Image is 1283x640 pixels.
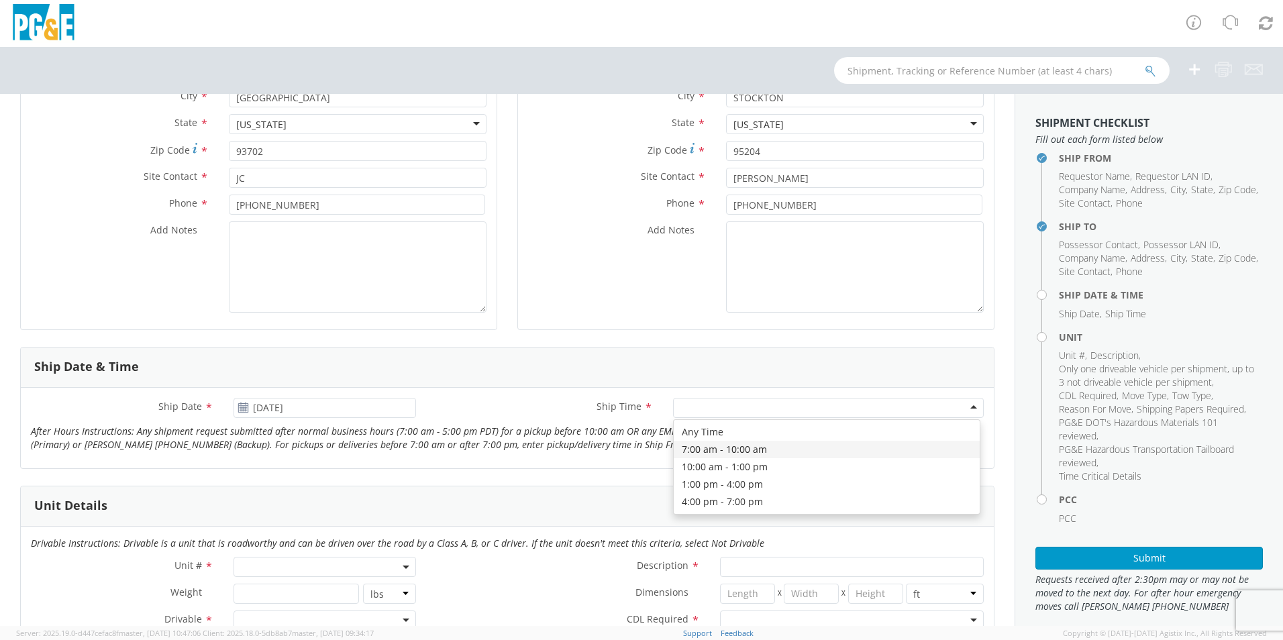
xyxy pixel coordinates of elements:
div: [US_STATE] [236,118,287,131]
span: Move Type [1122,389,1167,402]
span: City [1170,252,1186,264]
span: Tow Type [1172,389,1211,402]
li: , [1059,252,1127,265]
span: Address [1131,252,1165,264]
span: Requestor Name [1059,170,1130,182]
input: Shipment, Tracking or Reference Number (at least 4 chars) [834,57,1170,84]
h4: PCC [1059,494,1263,504]
span: Site Contact [144,170,197,182]
button: Submit [1035,547,1263,570]
span: Phone [666,197,695,209]
span: Zip Code [1219,183,1256,196]
span: Ship Time [1105,307,1146,320]
span: master, [DATE] 09:34:17 [292,628,374,638]
li: , [1170,252,1188,265]
span: X [775,584,784,604]
h4: Ship To [1059,221,1263,231]
span: Site Contact [1059,197,1111,209]
span: Weight [170,586,202,598]
span: Dimensions [635,586,688,598]
span: PCC [1059,512,1076,525]
li: , [1170,183,1188,197]
li: , [1172,389,1213,403]
a: Support [683,628,712,638]
li: , [1059,443,1260,470]
span: City [181,89,197,102]
span: State [174,116,197,129]
span: Address [1131,183,1165,196]
div: 4:00 pm - 7:00 pm [674,493,980,511]
span: Phone [169,197,197,209]
span: Phone [1116,265,1143,278]
span: Company Name [1059,252,1125,264]
li: , [1135,170,1213,183]
li: , [1131,183,1167,197]
span: Phone [1116,197,1143,209]
li: , [1219,183,1258,197]
li: , [1131,252,1167,265]
i: After Hours Instructions: Any shipment request submitted after normal business hours (7:00 am - 5... [31,425,951,451]
span: Add Notes [648,223,695,236]
li: , [1059,416,1260,443]
li: , [1219,252,1258,265]
span: Description [1090,349,1139,362]
span: Unit # [1059,349,1085,362]
span: Time Critical Details [1059,470,1141,482]
a: Feedback [721,628,754,638]
h3: Unit Details [34,499,107,513]
span: State [1191,183,1213,196]
span: Shipping Papers Required [1137,403,1244,415]
span: Unit # [174,559,202,572]
li: , [1059,349,1087,362]
li: , [1059,307,1102,321]
div: 1:00 pm - 4:00 pm [674,476,980,493]
h4: Ship From [1059,153,1263,163]
span: Reason For Move [1059,403,1131,415]
span: PG&E DOT's Hazardous Materials 101 reviewed [1059,416,1218,442]
span: CDL Required [627,612,688,625]
h4: Unit [1059,332,1263,342]
span: CDL Required [1059,389,1117,402]
span: Server: 2025.19.0-d447cefac8f [16,628,201,638]
div: [US_STATE] [733,118,784,131]
div: 10:00 am - 1:00 pm [674,458,980,476]
i: Drivable Instructions: Drivable is a unit that is roadworthy and can be driven over the road by a... [31,537,764,549]
li: , [1090,349,1141,362]
span: City [1170,183,1186,196]
li: , [1059,170,1132,183]
strong: Shipment Checklist [1035,115,1149,130]
span: Requests received after 2:30pm may or may not be moved to the next day. For after hour emergency ... [1035,573,1263,613]
li: , [1059,197,1113,210]
div: Any Time [674,423,980,441]
span: Description [637,559,688,572]
span: State [672,116,695,129]
span: Site Contact [641,170,695,182]
li: , [1059,403,1133,416]
span: Client: 2025.18.0-5db8ab7 [203,628,374,638]
span: Drivable [164,612,202,625]
span: Zip Code [150,144,190,156]
img: pge-logo-06675f144f4cfa6a6814.png [10,4,77,44]
li: , [1059,265,1113,278]
span: State [1191,252,1213,264]
span: PG&E Hazardous Transportation Tailboard reviewed [1059,443,1234,469]
span: Possessor Contact [1059,238,1138,251]
span: Zip Code [1219,252,1256,264]
span: Possessor LAN ID [1143,238,1219,251]
li: , [1059,183,1127,197]
li: , [1191,183,1215,197]
span: Zip Code [648,144,687,156]
li: , [1143,238,1221,252]
span: Company Name [1059,183,1125,196]
span: Requestor LAN ID [1135,170,1211,182]
span: Fill out each form listed below [1035,133,1263,146]
span: master, [DATE] 10:47:06 [119,628,201,638]
input: Height [848,584,903,604]
span: X [839,584,848,604]
span: Ship Time [597,400,641,413]
li: , [1191,252,1215,265]
h3: Ship Date & Time [34,360,139,374]
li: , [1137,403,1246,416]
span: Copyright © [DATE]-[DATE] Agistix Inc., All Rights Reserved [1063,628,1267,639]
div: 7:00 am - 10:00 am [674,441,980,458]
